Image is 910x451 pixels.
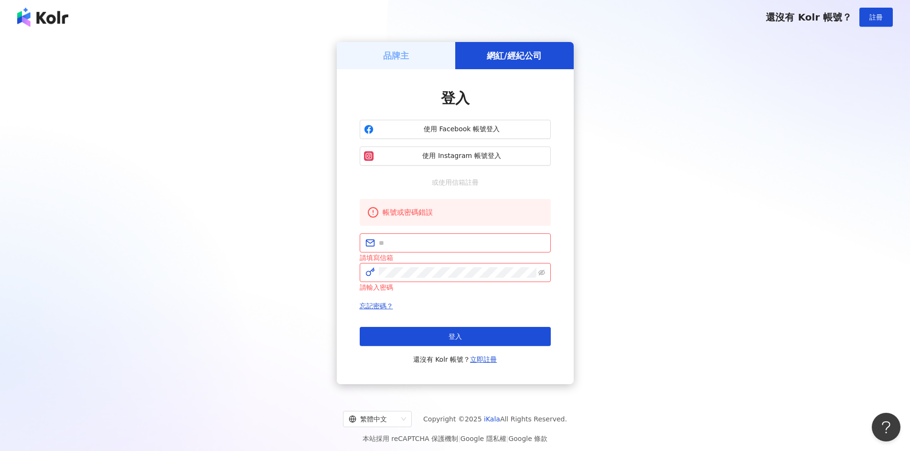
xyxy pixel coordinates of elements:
[460,435,506,442] a: Google 隱私權
[872,413,900,441] iframe: Help Scout Beacon - Open
[869,13,883,21] span: 註冊
[766,11,852,23] span: 還沒有 Kolr 帳號？
[360,120,551,139] button: 使用 Facebook 帳號登入
[449,333,462,340] span: 登入
[377,151,546,161] span: 使用 Instagram 帳號登入
[363,433,547,444] span: 本站採用 reCAPTCHA 保護機制
[360,252,551,263] div: 請填寫信箱
[423,413,567,425] span: Copyright © 2025 All Rights Reserved.
[538,269,545,276] span: eye-invisible
[360,147,551,166] button: 使用 Instagram 帳號登入
[413,354,497,365] span: 還沒有 Kolr 帳號？
[470,356,497,363] a: 立即註冊
[360,327,551,346] button: 登入
[360,282,551,293] div: 請輸入密碼
[383,50,409,62] h5: 品牌主
[383,207,543,218] div: 帳號或密碼錯誤
[484,415,500,423] a: iKala
[487,50,542,62] h5: 網紅/經紀公司
[349,411,397,427] div: 繁體中文
[17,8,68,27] img: logo
[859,8,893,27] button: 註冊
[441,90,470,106] span: 登入
[377,125,546,134] span: 使用 Facebook 帳號登入
[506,435,509,442] span: |
[458,435,460,442] span: |
[425,177,485,188] span: 或使用信箱註冊
[360,302,393,310] a: 忘記密碼？
[508,435,547,442] a: Google 條款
